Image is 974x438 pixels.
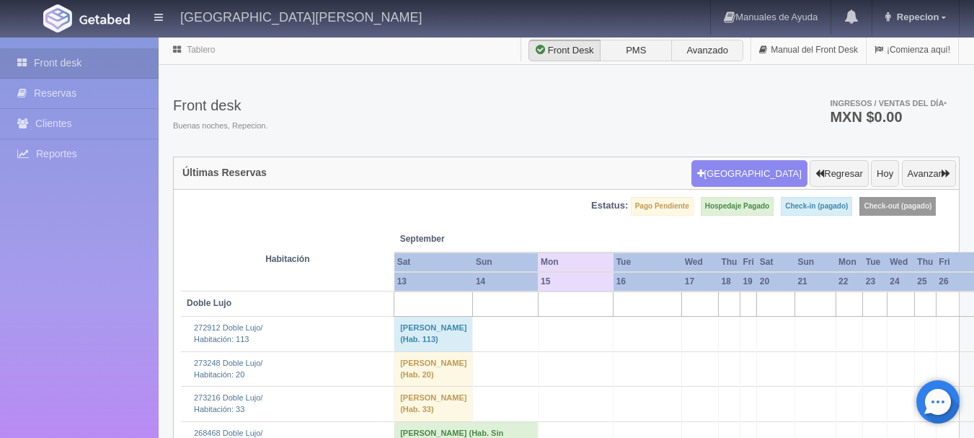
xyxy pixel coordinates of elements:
[528,40,601,61] label: Front Desk
[187,298,231,308] b: Doble Lujo
[394,387,473,421] td: [PERSON_NAME] (Hab. 33)
[863,253,887,272] th: Tue
[902,160,956,188] button: Avanzar
[863,272,887,292] th: 23
[194,359,262,379] a: 273248 Doble Lujo/Habitación: 20
[859,197,936,216] label: Check-out (pagado)
[194,323,262,343] a: 272912 Doble Lujo/Habitación: 113
[718,253,740,272] th: Thu
[682,253,719,272] th: Wed
[600,40,672,61] label: PMS
[265,254,309,264] strong: Habitación
[538,272,614,292] th: 15
[871,160,899,188] button: Hoy
[887,272,914,292] th: 24
[591,199,628,213] label: Estatus:
[394,272,473,292] th: 13
[751,36,866,64] a: Manual del Front Desk
[180,7,422,25] h4: [GEOGRAPHIC_DATA][PERSON_NAME]
[830,110,947,124] h3: MXN $0.00
[682,272,719,292] th: 17
[914,272,936,292] th: 25
[718,272,740,292] th: 18
[614,253,682,272] th: Tue
[836,253,863,272] th: Mon
[867,36,958,64] a: ¡Comienza aquí!
[794,253,836,272] th: Sun
[691,160,807,188] button: [GEOGRAPHIC_DATA]
[394,317,473,351] td: [PERSON_NAME] (Hab. 113)
[757,272,795,292] th: 20
[194,393,262,413] a: 273216 Doble Lujo/Habitación: 33
[631,197,694,216] label: Pago Pendiente
[79,14,130,25] img: Getabed
[887,253,914,272] th: Wed
[701,197,774,216] label: Hospedaje Pagado
[473,253,538,272] th: Sun
[757,253,795,272] th: Sat
[914,253,936,272] th: Thu
[614,272,682,292] th: 16
[810,160,868,188] button: Regresar
[394,351,473,386] td: [PERSON_NAME] (Hab. 20)
[538,253,614,272] th: Mon
[182,167,267,178] h4: Últimas Reservas
[173,121,267,132] span: Buenas noches, Repecion.
[781,197,852,216] label: Check-in (pagado)
[43,4,72,32] img: Getabed
[794,272,836,292] th: 21
[830,99,947,108] span: Ingresos / Ventas del día
[400,233,532,245] span: September
[740,253,756,272] th: Fri
[740,272,756,292] th: 19
[394,253,473,272] th: Sat
[836,272,863,292] th: 22
[187,45,215,55] a: Tablero
[893,12,939,22] span: Repecion
[173,97,267,113] h3: Front desk
[671,40,743,61] label: Avanzado
[473,272,538,292] th: 14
